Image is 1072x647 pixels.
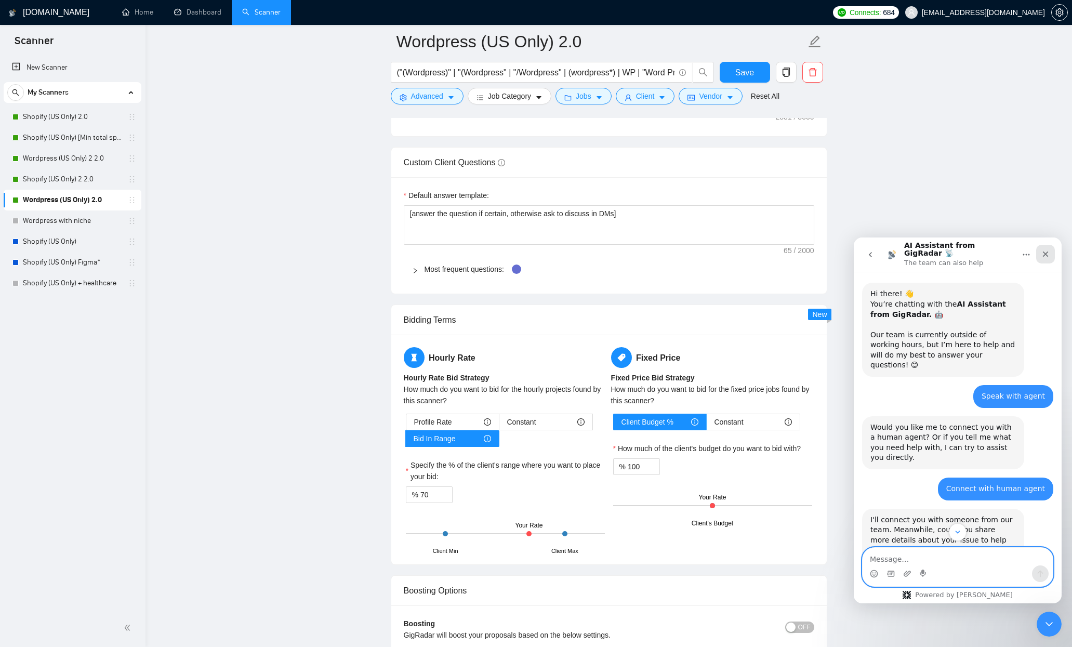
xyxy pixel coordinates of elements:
[420,487,452,503] input: Specify the % of the client's range where you want to place your bid:
[687,94,695,101] span: idcard
[512,265,521,274] div: Tooltip anchor
[628,459,659,474] input: How much of the client's budget do you want to bid with?
[812,310,827,319] span: New
[785,418,792,426] span: info-circle
[391,88,464,104] button: settingAdvancedcaret-down
[128,258,136,267] span: holder
[406,459,605,482] label: Specify the % of the client's range where you want to place your bid:
[611,374,695,382] b: Fixed Price Bid Strategy
[404,190,489,201] label: Default answer template:
[404,205,814,245] textarea: Default answer template:
[735,66,754,79] span: Save
[242,8,281,17] a: searchScanner
[720,62,770,83] button: Save
[692,519,733,529] div: Client's Budget
[412,268,418,274] span: right
[414,431,456,446] span: Bid In Range
[23,273,122,294] a: Shopify (US Only) + healthcare
[8,89,23,96] span: search
[1037,612,1062,637] iframe: Intercom live chat
[4,82,141,294] li: My Scanners
[23,148,122,169] a: Wordpress (US Only) 2 2.0
[616,88,675,104] button: userClientcaret-down
[128,237,136,246] span: holder
[658,94,666,101] span: caret-down
[397,66,674,79] input: Search Freelance Jobs...
[1051,8,1068,17] a: setting
[9,5,16,21] img: logo
[838,8,846,17] img: upwork-logo.png
[595,94,603,101] span: caret-down
[679,69,686,76] span: info-circle
[12,57,133,78] a: New Scanner
[555,88,612,104] button: folderJobscaret-down
[636,90,655,102] span: Client
[577,418,585,426] span: info-circle
[128,113,136,121] span: holder
[611,347,814,368] h5: Fixed Price
[613,443,801,454] label: How much of the client's budget do you want to bid with?
[404,257,814,281] div: Most frequent questions:
[803,68,823,77] span: delete
[477,94,484,101] span: bars
[23,231,122,252] a: Shopify (US Only)
[535,94,542,101] span: caret-down
[124,623,134,633] span: double-left
[128,154,136,163] span: holder
[7,84,24,101] button: search
[693,68,713,77] span: search
[679,88,742,104] button: idcardVendorcaret-down
[400,94,407,101] span: setting
[507,414,536,430] span: Constant
[396,29,806,55] input: Scanner name...
[404,347,425,368] span: hourglass
[776,68,796,77] span: copy
[23,169,122,190] a: Shopify (US Only) 2 2.0
[621,414,673,430] span: Client Budget %
[699,90,722,102] span: Vendor
[564,94,572,101] span: folder
[714,414,744,430] span: Constant
[411,90,443,102] span: Advanced
[4,57,141,78] li: New Scanner
[122,8,153,17] a: homeHome
[883,7,894,18] span: 684
[468,88,551,104] button: barsJob Categorycaret-down
[404,384,607,406] div: How much do you want to bid for the hourly projects found by this scanner?
[433,547,458,556] div: Client Min
[625,94,632,101] span: user
[6,33,62,55] span: Scanner
[1051,4,1068,21] button: setting
[484,418,491,426] span: info-circle
[776,62,797,83] button: copy
[802,62,823,83] button: delete
[414,414,452,430] span: Profile Rate
[23,127,122,148] a: Shopify (US Only) [Min total spent $10k] 2.0
[611,384,814,406] div: How much do you want to bid for the fixed price jobs found by this scanner?
[908,9,915,16] span: user
[23,210,122,231] a: Wordpress with niche
[1052,8,1067,17] span: setting
[128,175,136,183] span: holder
[128,217,136,225] span: holder
[23,107,122,127] a: Shopify (US Only) 2.0
[404,158,505,167] span: Custom Client Questions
